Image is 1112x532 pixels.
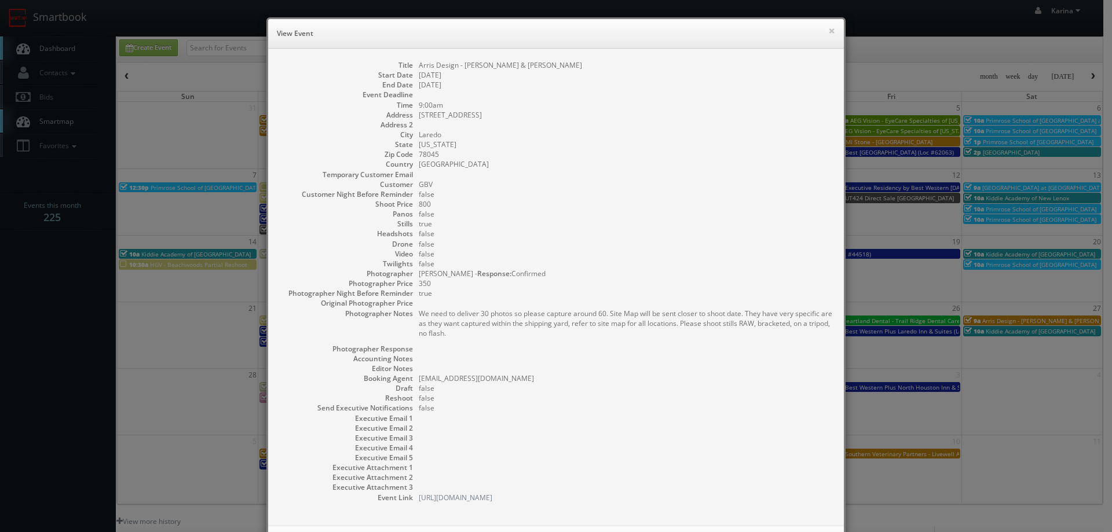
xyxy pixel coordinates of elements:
dt: Executive Attachment 2 [280,472,413,482]
dt: Editor Notes [280,364,413,373]
dd: true [419,219,832,229]
dt: Zip Code [280,149,413,159]
dd: [US_STATE] [419,140,832,149]
dt: Photographer Notes [280,309,413,318]
b: Response: [477,269,511,278]
dt: Executive Email 4 [280,443,413,453]
dt: Panos [280,209,413,219]
dt: Executive Email 5 [280,453,413,463]
dt: Event Link [280,493,413,502]
dd: [DATE] [419,70,832,80]
dt: Photographer Price [280,278,413,288]
a: [URL][DOMAIN_NAME] [419,493,492,502]
dd: true [419,288,832,298]
dt: Country [280,159,413,169]
dd: 9:00am [419,100,832,110]
dt: Address 2 [280,120,413,130]
dt: State [280,140,413,149]
dt: Executive Email 1 [280,413,413,423]
dt: Event Deadline [280,90,413,100]
dt: Executive Email 3 [280,433,413,443]
dt: Booking Agent [280,373,413,383]
dt: Title [280,60,413,70]
dd: Arris Design - [PERSON_NAME] & [PERSON_NAME] [419,60,832,70]
dt: Video [280,249,413,259]
dt: Customer Night Before Reminder [280,189,413,199]
dd: false [419,239,832,249]
dd: false [419,209,832,219]
dd: 350 [419,278,832,288]
dt: Time [280,100,413,110]
dt: Start Date [280,70,413,80]
dt: Shoot Price [280,199,413,209]
dt: Twilights [280,259,413,269]
dt: End Date [280,80,413,90]
dt: Customer [280,179,413,189]
dt: Stills [280,219,413,229]
dt: City [280,130,413,140]
dd: [STREET_ADDRESS] [419,110,832,120]
dt: Headshots [280,229,413,239]
dt: Drone [280,239,413,249]
dd: [EMAIL_ADDRESS][DOMAIN_NAME] [419,373,832,383]
dd: false [419,249,832,259]
button: × [828,27,835,35]
dt: Accounting Notes [280,354,413,364]
dt: Executive Attachment 1 [280,463,413,472]
dd: false [419,259,832,269]
dt: Temporary Customer Email [280,170,413,179]
dt: Photographer Response [280,344,413,354]
dt: Executive Attachment 3 [280,482,413,492]
dd: 78045 [419,149,832,159]
dd: [DATE] [419,80,832,90]
dt: Send Executive Notifications [280,403,413,413]
dd: [GEOGRAPHIC_DATA] [419,159,832,169]
dt: Draft [280,383,413,393]
dd: GBV [419,179,832,189]
dt: Reshoot [280,393,413,403]
pre: We need to deliver 30 photos so please capture around 60. Site Map will be sent closer to shoot d... [419,309,832,338]
dt: Photographer Night Before Reminder [280,288,413,298]
dd: 800 [419,199,832,209]
dd: Laredo [419,130,832,140]
dd: false [419,383,832,393]
dd: false [419,229,832,239]
dd: false [419,403,832,413]
dt: Address [280,110,413,120]
dt: Executive Email 2 [280,423,413,433]
dd: [PERSON_NAME] - Confirmed [419,269,832,278]
h6: View Event [277,28,835,39]
dt: Photographer [280,269,413,278]
dd: false [419,189,832,199]
dd: false [419,393,832,403]
dt: Original Photographer Price [280,298,413,308]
